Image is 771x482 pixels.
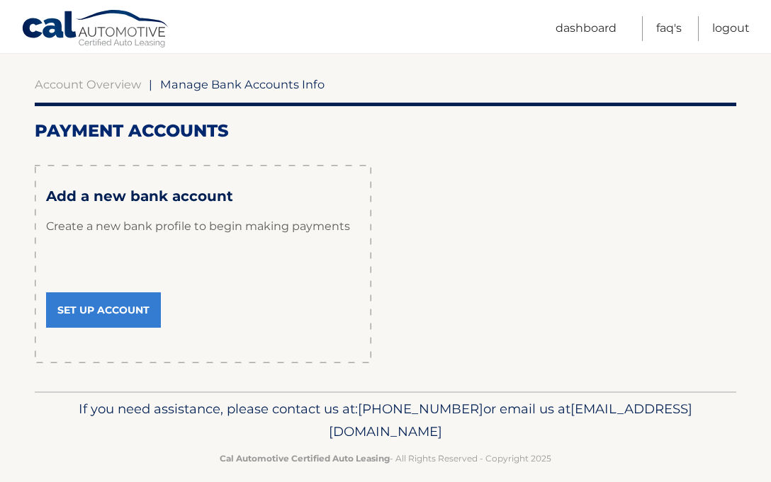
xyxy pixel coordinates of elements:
[160,77,325,91] span: Manage Bank Accounts Info
[712,16,750,41] a: Logout
[46,292,161,328] a: Set Up Account
[656,16,682,41] a: FAQ's
[46,205,360,248] p: Create a new bank profile to begin making payments
[556,16,617,41] a: Dashboard
[358,401,483,417] span: [PHONE_NUMBER]
[46,188,360,205] h3: Add a new bank account
[35,77,141,91] a: Account Overview
[149,77,152,91] span: |
[56,398,715,443] p: If you need assistance, please contact us at: or email us at
[220,453,390,464] strong: Cal Automotive Certified Auto Leasing
[56,451,715,466] p: - All Rights Reserved - Copyright 2025
[35,120,736,142] h2: Payment Accounts
[329,401,692,440] span: [EMAIL_ADDRESS][DOMAIN_NAME]
[21,9,170,50] a: Cal Automotive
